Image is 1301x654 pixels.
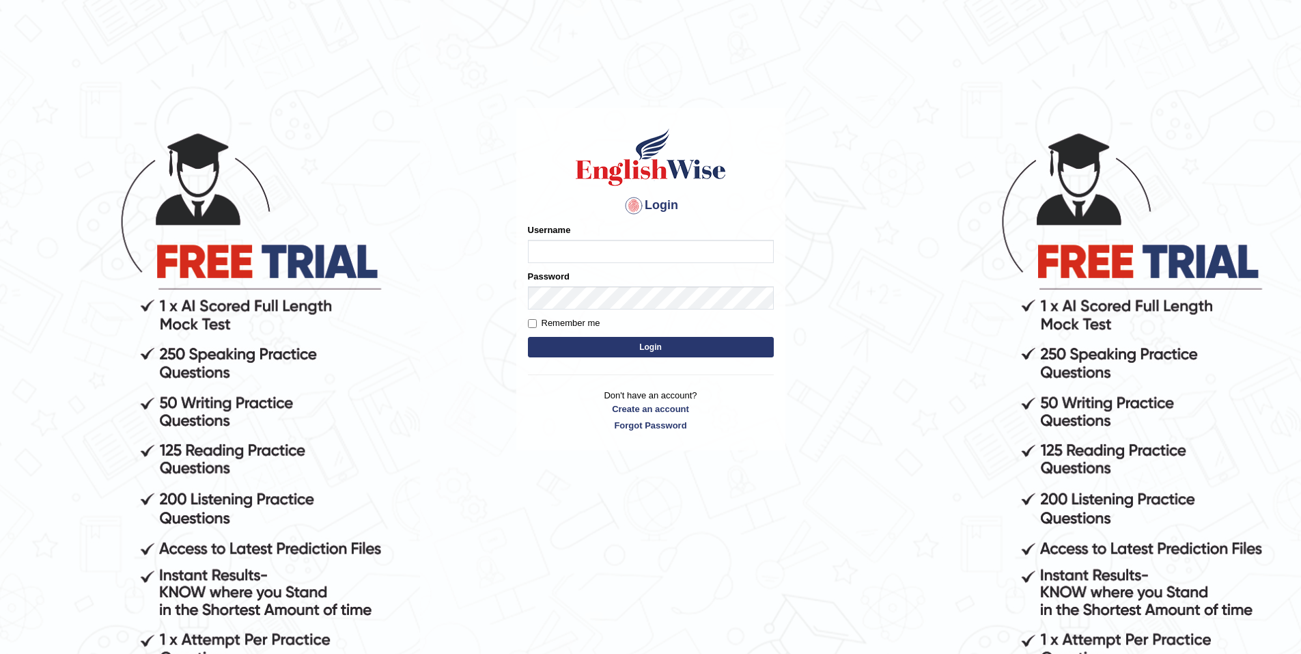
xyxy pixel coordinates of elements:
[528,270,570,283] label: Password
[528,419,774,432] a: Forgot Password
[528,316,600,330] label: Remember me
[528,195,774,217] h4: Login
[573,126,729,188] img: Logo of English Wise sign in for intelligent practice with AI
[528,389,774,431] p: Don't have an account?
[528,319,537,328] input: Remember me
[528,403,774,415] a: Create an account
[528,337,774,357] button: Login
[528,223,571,236] label: Username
